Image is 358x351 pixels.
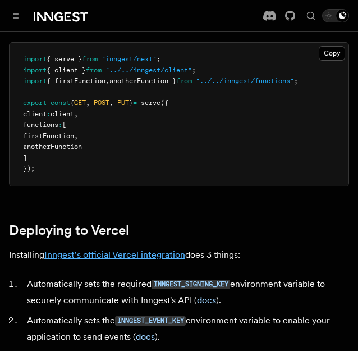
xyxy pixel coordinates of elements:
span: from [176,77,192,85]
span: firstFunction [23,132,74,140]
span: : [47,110,51,118]
span: functions [23,121,58,129]
span: , [109,99,113,107]
a: docs [197,295,216,306]
span: ; [157,55,160,63]
span: import [23,55,47,63]
span: serve [141,99,160,107]
span: , [74,110,78,118]
p: Installing does 3 things: [9,247,349,263]
span: const [51,99,70,107]
li: Automatically sets the required environment variable to securely communicate with Inngest's API ( ). [24,276,349,308]
span: PUT [117,99,129,107]
span: { [70,99,74,107]
span: , [74,132,78,140]
span: ] [23,154,27,162]
button: Toggle navigation [9,9,22,22]
span: { serve } [47,55,82,63]
span: "inngest/next" [102,55,157,63]
button: Copy [319,46,345,61]
span: ; [294,77,298,85]
a: INNGEST_SIGNING_KEY [152,279,230,289]
span: client [23,110,47,118]
span: : [58,121,62,129]
span: ; [192,66,196,74]
a: Deploying to Vercel [9,222,129,238]
span: client [51,110,74,118]
span: ({ [160,99,168,107]
span: import [23,66,47,74]
span: { client } [47,66,86,74]
span: anotherFunction [23,143,82,151]
span: GET [74,99,86,107]
span: from [82,55,98,63]
span: "../../inngest/functions" [196,77,294,85]
button: Toggle dark mode [322,9,349,22]
span: { firstFunction [47,77,105,85]
span: } [129,99,133,107]
span: = [133,99,137,107]
li: Automatically sets the environment variable to enable your application to send events ( ). [24,313,349,345]
span: import [23,77,47,85]
a: docs [136,331,155,342]
code: INNGEST_SIGNING_KEY [152,280,230,289]
span: from [86,66,102,74]
a: INNGEST_EVENT_KEY [115,315,186,326]
button: Find something... [304,9,318,22]
span: "../../inngest/client" [105,66,192,74]
code: INNGEST_EVENT_KEY [115,316,186,326]
span: , [86,99,90,107]
a: Inngest's official Vercel integration [44,249,185,260]
span: , [105,77,109,85]
span: anotherFunction } [109,77,176,85]
span: POST [94,99,109,107]
span: }); [23,165,35,172]
span: export [23,99,47,107]
span: [ [62,121,66,129]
